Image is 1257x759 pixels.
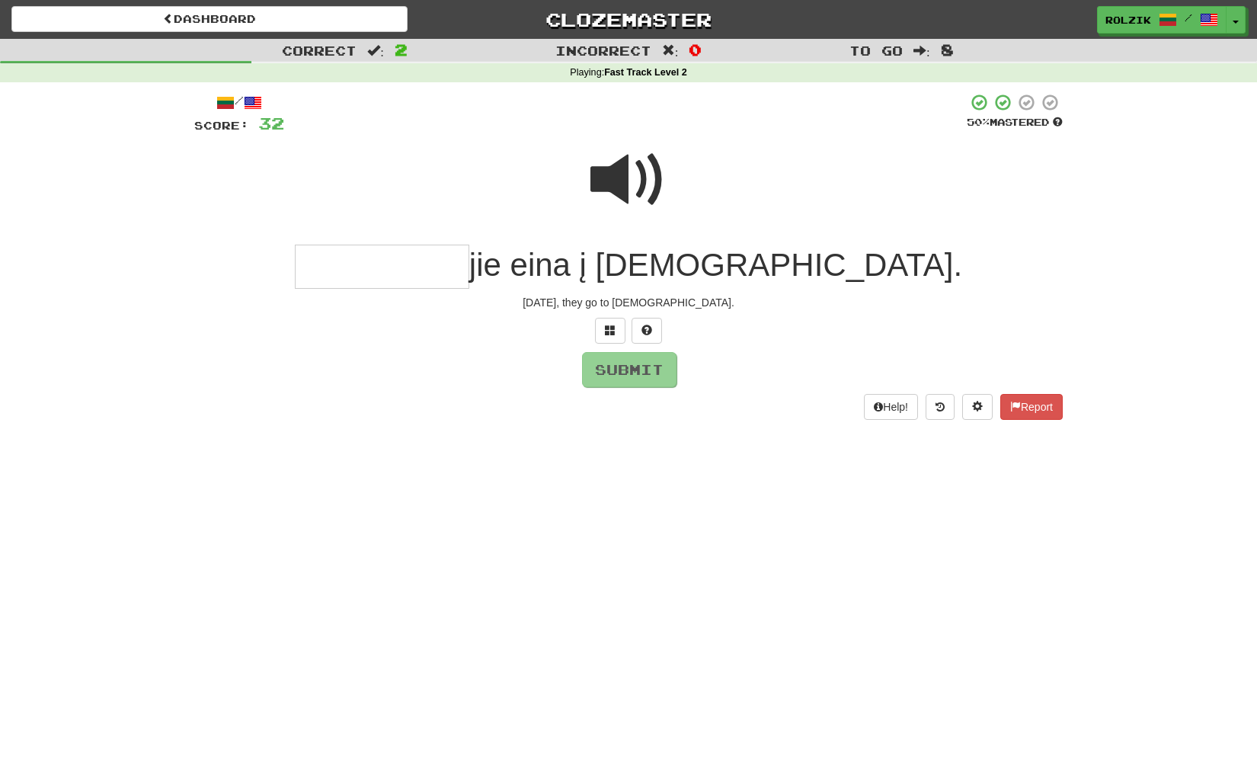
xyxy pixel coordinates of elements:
span: 0 [689,40,702,59]
button: Single letter hint - you only get 1 per sentence and score half the points! alt+h [632,318,662,344]
span: 2 [395,40,408,59]
button: Report [1000,394,1063,420]
span: Correct [282,43,357,58]
span: : [913,44,930,57]
div: Mastered [967,116,1063,130]
div: [DATE], they go to [DEMOGRAPHIC_DATA]. [194,295,1063,310]
button: Help! [864,394,918,420]
button: Round history (alt+y) [926,394,955,420]
span: 32 [258,114,284,133]
button: Switch sentence to multiple choice alt+p [595,318,625,344]
a: Clozemaster [430,6,827,33]
a: Dashboard [11,6,408,32]
span: Incorrect [555,43,651,58]
span: Rolzik [1105,13,1151,27]
span: 50 % [967,116,990,128]
span: / [1185,12,1192,23]
span: : [662,44,679,57]
span: Score: [194,119,249,132]
span: 8 [941,40,954,59]
strong: Fast Track Level 2 [604,67,687,78]
a: Rolzik / [1097,6,1227,34]
span: : [367,44,384,57]
div: / [194,93,284,112]
button: Submit [582,352,676,387]
span: To go [849,43,903,58]
span: jie eina į [DEMOGRAPHIC_DATA]. [469,247,962,283]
